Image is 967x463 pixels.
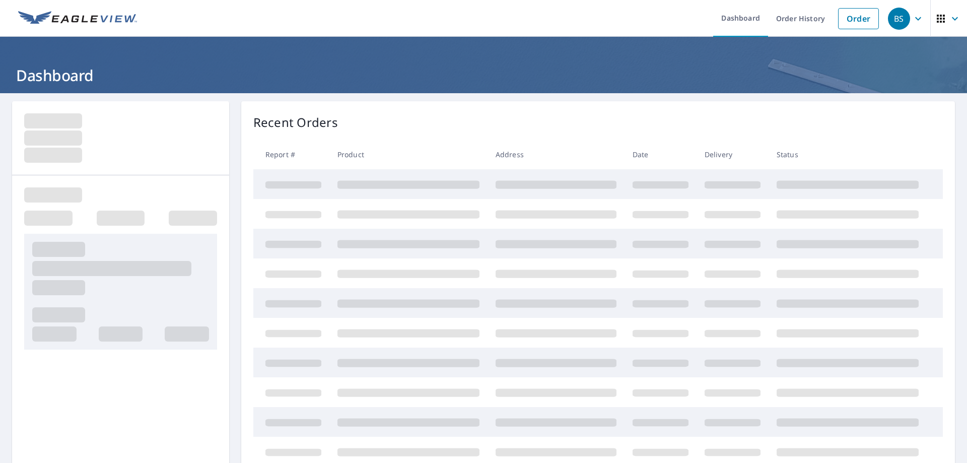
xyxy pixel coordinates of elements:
th: Delivery [697,140,769,169]
th: Date [625,140,697,169]
div: BS [888,8,910,30]
th: Product [329,140,488,169]
th: Status [769,140,927,169]
h1: Dashboard [12,65,955,86]
th: Address [488,140,625,169]
a: Order [838,8,879,29]
img: EV Logo [18,11,137,26]
th: Report # [253,140,329,169]
p: Recent Orders [253,113,338,131]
